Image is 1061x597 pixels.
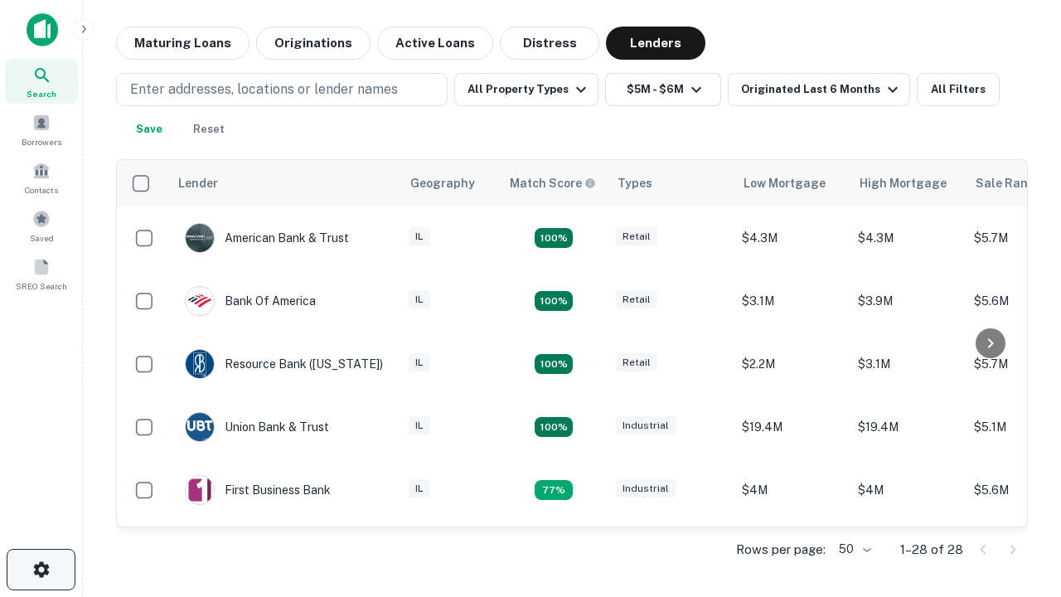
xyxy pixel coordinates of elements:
div: IL [409,479,430,498]
div: IL [409,290,430,309]
p: Rows per page: [736,540,826,560]
button: Active Loans [377,27,493,60]
button: Lenders [606,27,705,60]
div: American Bank & Trust [185,223,349,253]
span: Contacts [25,183,58,197]
div: Capitalize uses an advanced AI algorithm to match your search with the best lender. The match sco... [510,174,596,192]
div: Geography [410,173,475,193]
div: Matching Properties: 4, hasApolloMatch: undefined [535,417,573,437]
td: $19.4M [734,396,850,459]
td: $3.9M [850,269,966,332]
div: IL [409,353,430,372]
span: SREO Search [16,279,67,293]
div: Retail [616,227,657,246]
div: Matching Properties: 4, hasApolloMatch: undefined [535,291,573,311]
div: Industrial [616,479,676,498]
div: Retail [616,290,657,309]
td: $4.2M [850,522,966,585]
img: capitalize-icon.png [27,13,58,46]
iframe: Chat Widget [978,411,1061,491]
button: Originations [256,27,371,60]
div: Matching Properties: 3, hasApolloMatch: undefined [535,480,573,500]
button: All Property Types [454,73,598,106]
h6: Match Score [510,174,593,192]
div: Bank Of America [185,286,316,316]
td: $19.4M [850,396,966,459]
img: picture [186,476,214,504]
div: IL [409,416,430,435]
th: Types [608,160,734,206]
div: Low Mortgage [744,173,826,193]
div: IL [409,227,430,246]
img: picture [186,224,214,252]
img: picture [186,287,214,315]
td: $3.1M [850,332,966,396]
div: Union Bank & Trust [185,412,329,442]
a: Borrowers [5,107,78,152]
td: $4M [850,459,966,522]
a: SREO Search [5,251,78,296]
th: Capitalize uses an advanced AI algorithm to match your search with the best lender. The match sco... [500,160,608,206]
td: $4M [734,459,850,522]
span: Search [27,87,56,100]
a: Saved [5,203,78,248]
button: $5M - $6M [605,73,721,106]
div: Retail [616,353,657,372]
div: Types [618,173,652,193]
td: $4.3M [734,206,850,269]
button: Enter addresses, locations or lender names [116,73,448,106]
button: Maturing Loans [116,27,250,60]
div: Matching Properties: 7, hasApolloMatch: undefined [535,228,573,248]
img: picture [186,350,214,378]
div: Industrial [616,416,676,435]
div: High Mortgage [860,173,947,193]
th: Geography [400,160,500,206]
div: Resource Bank ([US_STATE]) [185,349,383,379]
div: First Business Bank [185,475,331,505]
p: 1–28 of 28 [900,540,963,560]
a: Search [5,59,78,104]
th: Low Mortgage [734,160,850,206]
div: Lender [178,173,218,193]
a: Contacts [5,155,78,200]
button: Reset [182,113,235,146]
span: Saved [30,231,54,245]
td: $3.9M [734,522,850,585]
td: $2.2M [734,332,850,396]
div: Originated Last 6 Months [741,80,903,99]
button: All Filters [917,73,1000,106]
p: Enter addresses, locations or lender names [130,80,398,99]
button: Save your search to get updates of matches that match your search criteria. [123,113,176,146]
button: Distress [500,27,599,60]
img: picture [186,413,214,441]
td: $4.3M [850,206,966,269]
span: Borrowers [22,135,61,148]
td: $3.1M [734,269,850,332]
th: Lender [168,160,400,206]
div: 50 [832,537,874,561]
button: Originated Last 6 Months [728,73,910,106]
div: Matching Properties: 4, hasApolloMatch: undefined [535,354,573,374]
th: High Mortgage [850,160,966,206]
